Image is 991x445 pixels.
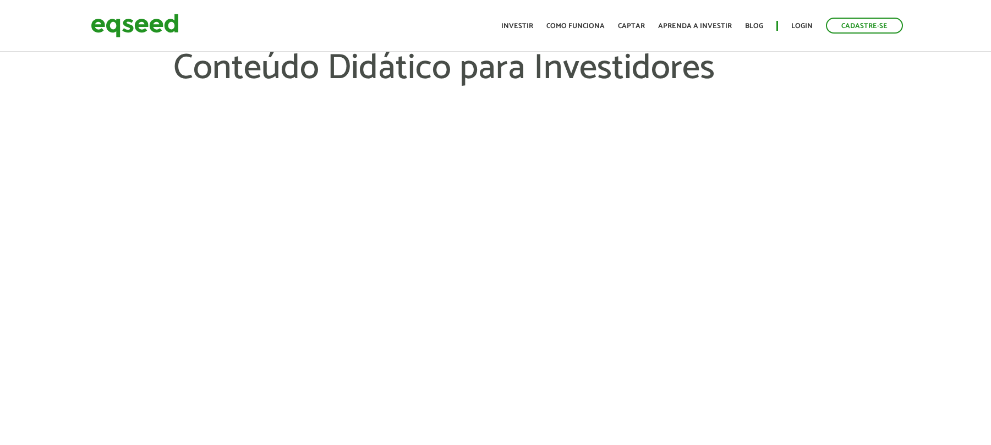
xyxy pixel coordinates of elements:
a: Cadastre-se [826,18,903,34]
a: Aprenda a investir [658,23,732,30]
h1: Conteúdo Didático para Investidores [173,50,818,121]
a: Login [791,23,813,30]
a: Blog [745,23,763,30]
a: Captar [618,23,645,30]
img: EqSeed [91,11,179,40]
a: Como funciona [546,23,605,30]
a: Investir [501,23,533,30]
